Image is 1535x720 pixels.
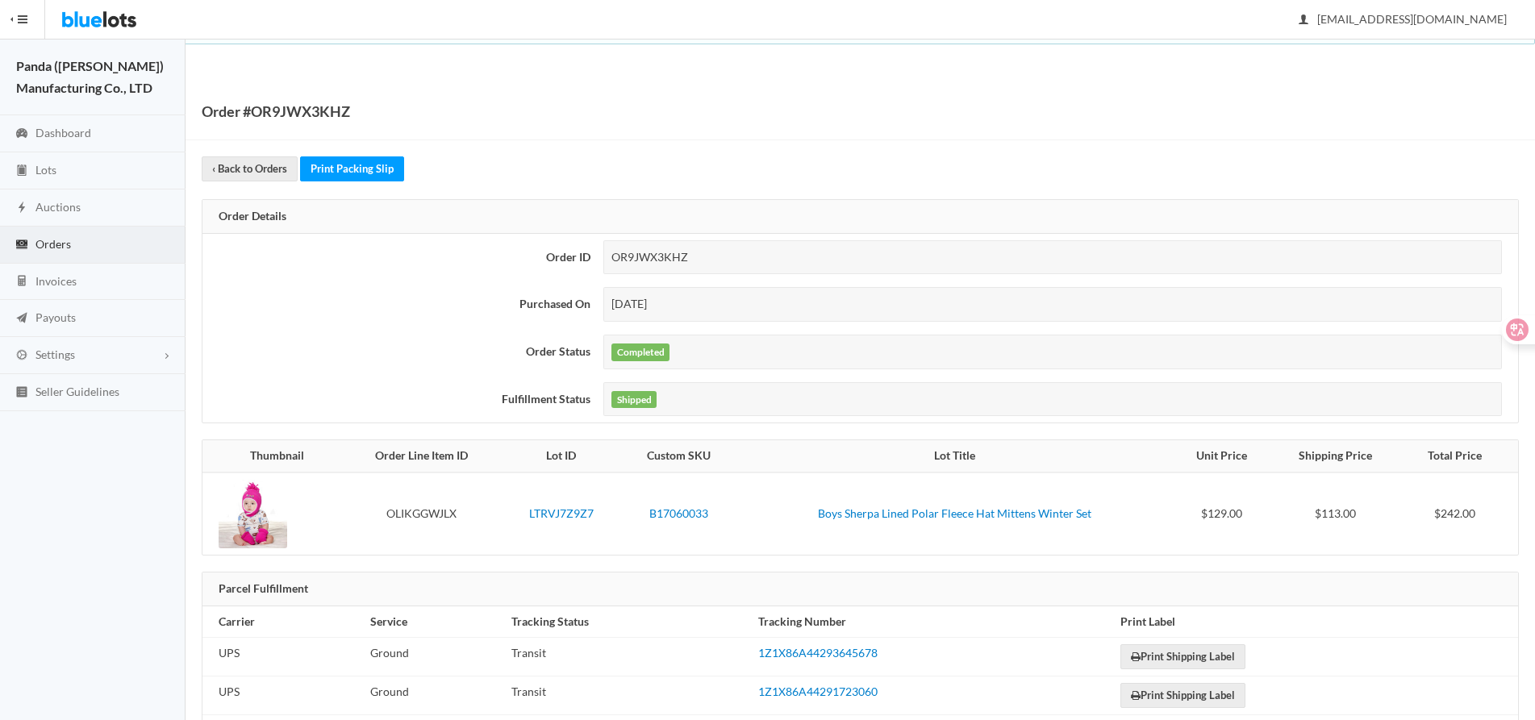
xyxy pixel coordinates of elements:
th: Custom SKU [620,440,737,472]
th: Lot ID [503,440,620,472]
span: Dashboard [35,126,91,139]
th: Carrier [202,606,364,638]
span: Settings [35,348,75,361]
label: Shipped [611,391,657,409]
ion-icon: calculator [14,274,30,289]
td: Ground [364,676,505,715]
th: Fulfillment Status [202,376,597,423]
ion-icon: flash [14,201,30,216]
ion-icon: list box [14,385,30,401]
div: Order Details [202,200,1518,234]
a: Boys Sherpa Lined Polar Fleece Hat Mittens Winter Set [818,506,1091,520]
strong: Panda ([PERSON_NAME]) Manufacturing Co., LTD [16,58,164,95]
th: Total Price [1401,440,1518,472]
span: Payouts [35,310,76,324]
span: Invoices [35,274,77,288]
h1: Order #OR9JWX3KHZ [202,99,350,123]
a: LTRVJ7Z9Z7 [529,506,594,520]
span: Orders [35,237,71,251]
div: [DATE] [603,287,1502,322]
th: Order ID [202,234,597,281]
span: Seller Guidelines [35,385,119,398]
th: Service [364,606,505,638]
th: Tracking Number [752,606,1114,638]
a: B17060033 [649,506,708,520]
ion-icon: person [1295,13,1312,28]
td: UPS [202,676,364,715]
th: Unit Price [1173,440,1270,472]
td: Transit [505,638,752,676]
th: Tracking Status [505,606,752,638]
a: ‹ Back to Orders [202,156,298,181]
span: Auctions [35,200,81,214]
td: OLIKGGWJLX [341,472,502,555]
td: UPS [202,638,364,676]
div: Parcel Fulfillment [202,572,1518,606]
td: Transit [505,676,752,715]
div: OR9JWX3KHZ [603,240,1502,275]
td: $113.00 [1270,472,1401,555]
th: Order Status [202,328,597,376]
ion-icon: clipboard [14,164,30,179]
a: 1Z1X86A44293645678 [758,646,878,660]
a: 1Z1X86A44291723060 [758,685,878,698]
td: Ground [364,638,505,676]
th: Thumbnail [202,440,341,472]
a: Print Shipping Label [1120,644,1245,669]
ion-icon: speedometer [14,127,30,142]
label: Completed [611,343,669,361]
th: Lot Title [736,440,1173,472]
th: Print Label [1114,606,1518,638]
th: Order Line Item ID [341,440,502,472]
span: Lots [35,163,56,177]
ion-icon: cog [14,348,30,364]
td: $129.00 [1173,472,1270,555]
a: Print Shipping Label [1120,683,1245,708]
td: $242.00 [1401,472,1518,555]
a: Print Packing Slip [300,156,404,181]
th: Purchased On [202,281,597,328]
ion-icon: paper plane [14,311,30,327]
span: [EMAIL_ADDRESS][DOMAIN_NAME] [1299,12,1507,26]
th: Shipping Price [1270,440,1401,472]
ion-icon: cash [14,238,30,253]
